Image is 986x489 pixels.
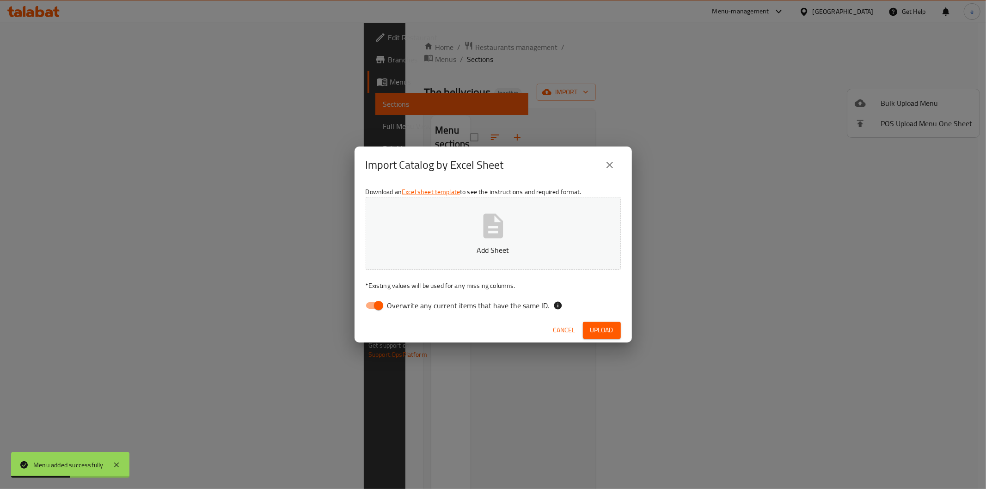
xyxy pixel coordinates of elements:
p: Add Sheet [380,245,606,256]
button: Upload [583,322,621,339]
h2: Import Catalog by Excel Sheet [366,158,504,172]
p: Existing values will be used for any missing columns. [366,281,621,290]
a: Excel sheet template [402,186,460,198]
div: Download an to see the instructions and required format. [355,183,632,318]
button: Add Sheet [366,197,621,270]
span: Upload [590,324,613,336]
span: Cancel [553,324,576,336]
button: Cancel [550,322,579,339]
button: close [599,154,621,176]
svg: If the overwrite option isn't selected, then the items that match an existing ID will be ignored ... [553,301,563,310]
div: Menu added successfully [33,460,104,470]
span: Overwrite any current items that have the same ID. [387,300,550,311]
